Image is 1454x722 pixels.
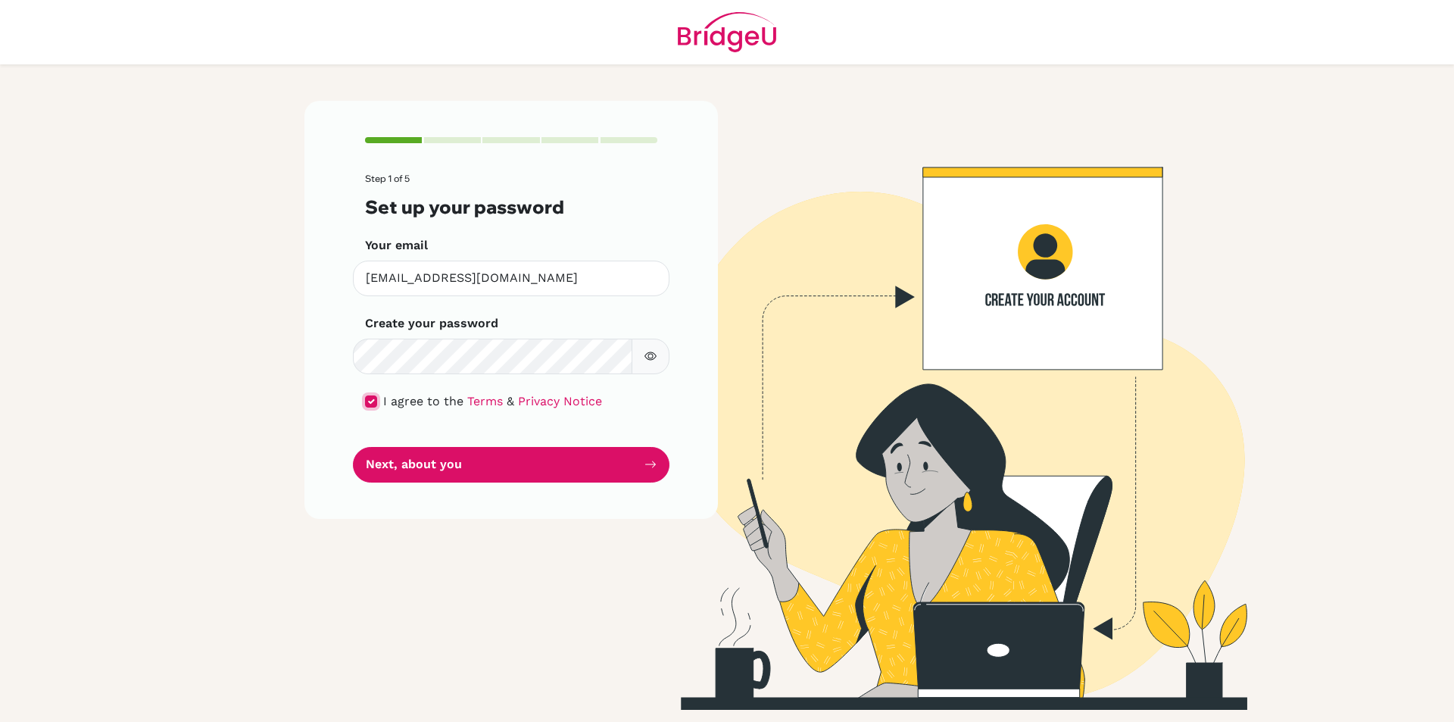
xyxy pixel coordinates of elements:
[518,394,602,408] a: Privacy Notice
[511,101,1374,710] img: Create your account
[383,394,463,408] span: I agree to the
[353,261,669,296] input: Insert your email*
[365,314,498,333] label: Create your password
[353,447,669,483] button: Next, about you
[365,173,410,184] span: Step 1 of 5
[365,236,428,255] label: Your email
[467,394,503,408] a: Terms
[507,394,514,408] span: &
[365,196,657,218] h3: Set up your password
